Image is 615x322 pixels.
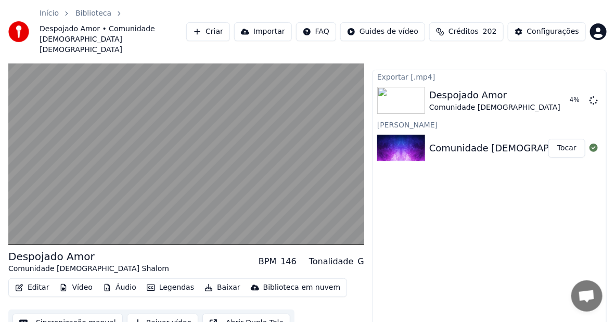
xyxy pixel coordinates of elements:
div: Comunidade [DEMOGRAPHIC_DATA] Shalom [8,264,169,274]
button: Configurações [508,22,586,41]
button: Criar [186,22,230,41]
button: Baixar [200,280,245,295]
div: Despojado Amor [429,88,590,102]
span: Créditos [449,27,479,37]
button: Tocar [548,139,585,158]
a: Biblioteca [75,8,111,19]
button: Créditos202 [429,22,504,41]
button: Editar [11,280,53,295]
nav: breadcrumb [40,8,186,55]
img: youka [8,21,29,42]
button: Áudio [99,280,140,295]
button: Guides de vídeo [340,22,425,41]
a: Bate-papo aberto [571,280,603,312]
div: Biblioteca em nuvem [263,282,341,293]
button: Vídeo [55,280,97,295]
span: 202 [483,27,497,37]
button: FAQ [296,22,336,41]
div: BPM [259,255,276,268]
div: 4 % [570,96,585,105]
div: Comunidade [DEMOGRAPHIC_DATA] Shalom [429,102,590,113]
div: Tonalidade [309,255,354,268]
div: Exportar [.mp4] [373,70,606,83]
button: Legendas [143,280,198,295]
a: Início [40,8,59,19]
span: Despojado Amor • Comunidade [DEMOGRAPHIC_DATA] [DEMOGRAPHIC_DATA] [40,24,186,55]
div: Configurações [527,27,579,37]
div: Despojado Amor [8,249,169,264]
div: G [358,255,364,268]
div: 146 [280,255,297,268]
button: Importar [234,22,292,41]
div: [PERSON_NAME] [373,118,606,131]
